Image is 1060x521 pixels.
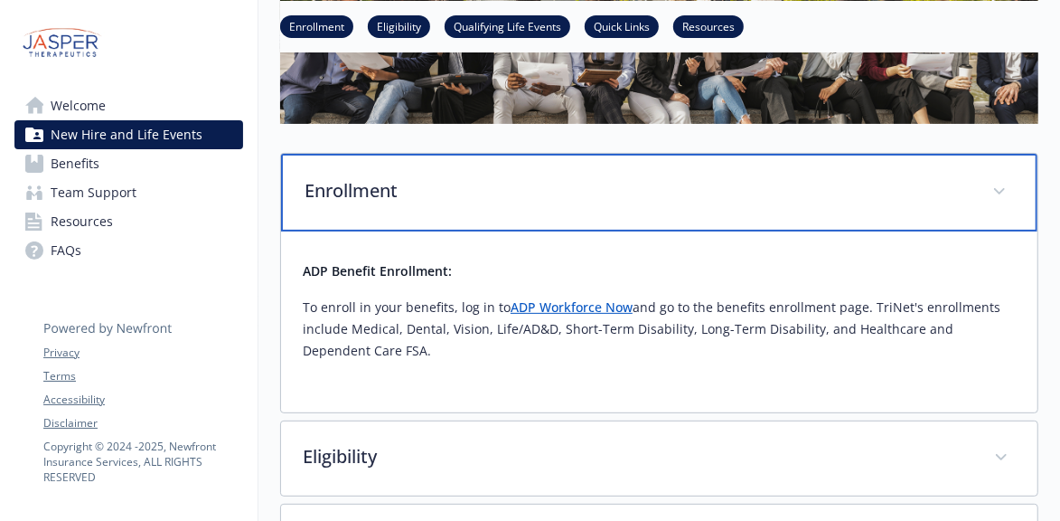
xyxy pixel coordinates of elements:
[511,298,633,316] a: ADP Workforce Now
[673,17,744,34] a: Resources
[51,149,99,178] span: Benefits
[51,120,202,149] span: New Hire and Life Events
[43,439,242,485] p: Copyright © 2024 - 2025 , Newfront Insurance Services, ALL RIGHTS RESERVED
[14,120,243,149] a: New Hire and Life Events
[51,91,106,120] span: Welcome
[43,392,242,408] a: Accessibility
[14,178,243,207] a: Team Support
[14,91,243,120] a: Welcome
[43,345,242,361] a: Privacy
[14,236,243,265] a: FAQs
[303,297,1016,362] p: To enroll in your benefits, log in to and go to the benefits enrollment page. TriNet's enrollment...
[303,443,972,470] p: Eligibility
[281,422,1037,496] div: Eligibility
[305,177,971,204] p: Enrollment
[51,207,113,236] span: Resources
[51,236,81,265] span: FAQs
[585,17,659,34] a: Quick Links
[303,262,452,279] strong: ADP Benefit Enrollment:
[43,368,242,384] a: Terms
[14,207,243,236] a: Resources
[281,232,1037,412] div: Enrollment
[14,149,243,178] a: Benefits
[51,178,136,207] span: Team Support
[281,154,1037,232] div: Enrollment
[43,415,242,431] a: Disclaimer
[280,17,353,34] a: Enrollment
[368,17,430,34] a: Eligibility
[445,17,570,34] a: Qualifying Life Events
